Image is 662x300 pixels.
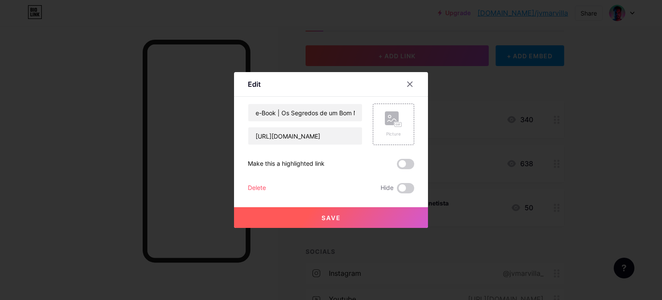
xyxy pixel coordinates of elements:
span: Hide [381,183,393,193]
div: Delete [248,183,266,193]
button: Save [234,207,428,228]
div: Picture [385,131,402,137]
span: Save [322,214,341,221]
input: Title [248,104,362,121]
input: URL [248,127,362,145]
div: Make this a highlighted link [248,159,325,169]
div: Edit [248,79,261,89]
